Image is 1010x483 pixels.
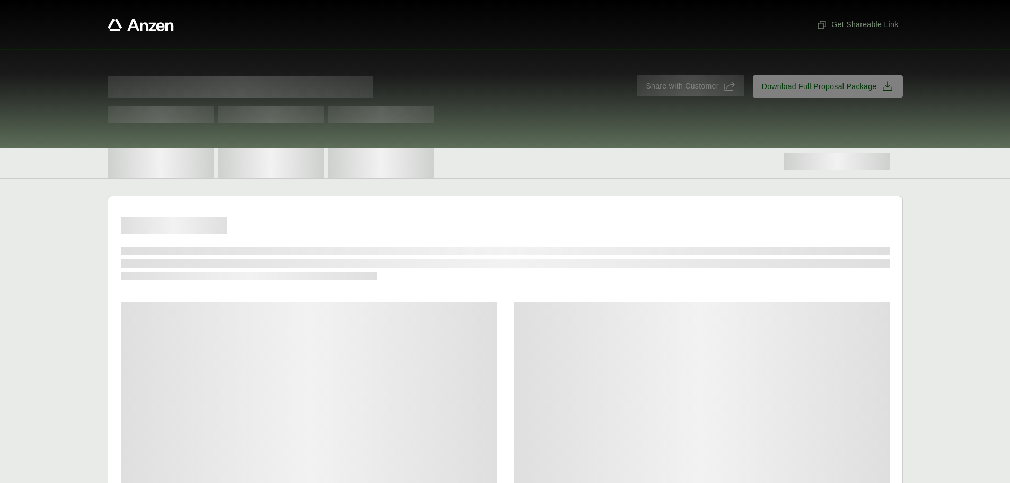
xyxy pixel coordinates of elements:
span: Proposal for [108,76,373,98]
span: Test [328,106,434,123]
span: Test [218,106,324,123]
button: Get Shareable Link [812,15,902,34]
a: Anzen website [108,19,174,31]
span: Get Shareable Link [816,19,898,30]
span: Test [108,106,214,123]
span: Share with Customer [646,81,718,92]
